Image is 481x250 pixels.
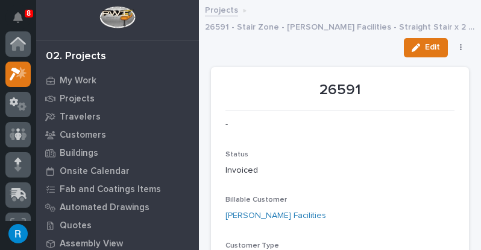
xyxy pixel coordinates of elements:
[205,2,238,16] a: Projects
[225,210,326,222] a: [PERSON_NAME] Facilities
[36,89,199,107] a: Projects
[60,75,96,86] p: My Work
[36,107,199,126] a: Travelers
[99,6,135,28] img: Workspace Logo
[205,19,475,33] p: 26591 - Stair Zone - [PERSON_NAME] Facilities - Straight Stair x 2 UPS
[425,42,440,53] span: Edit
[36,198,199,216] a: Automated Drawings
[46,50,106,63] div: 02. Projects
[60,184,161,195] p: Fab and Coatings Items
[60,130,106,141] p: Customers
[225,196,287,204] span: Billable Customer
[36,162,199,180] a: Onsite Calendar
[225,118,454,131] p: -
[225,164,454,177] p: Invoiced
[15,12,31,31] div: Notifications8
[36,216,199,234] a: Quotes
[60,148,98,159] p: Buildings
[36,126,199,144] a: Customers
[60,94,95,104] p: Projects
[60,112,101,123] p: Travelers
[60,220,92,231] p: Quotes
[36,180,199,198] a: Fab and Coatings Items
[36,71,199,89] a: My Work
[60,166,130,177] p: Onsite Calendar
[225,151,248,158] span: Status
[60,202,149,213] p: Automated Drawings
[36,144,199,162] a: Buildings
[225,242,279,249] span: Customer Type
[404,38,448,57] button: Edit
[5,5,31,30] button: Notifications
[27,9,31,18] p: 8
[60,239,123,249] p: Assembly View
[5,221,31,246] button: users-avatar
[225,82,454,99] p: 26591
